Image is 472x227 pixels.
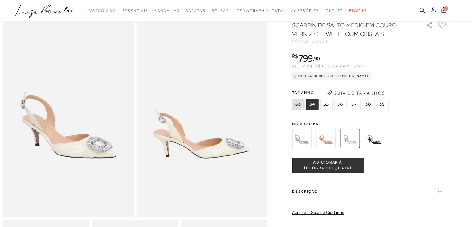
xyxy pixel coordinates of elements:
span: ou 6x de R$133,32 sem juros [292,63,364,68]
img: image [137,21,267,217]
h1: SCARPIN DE SALTO MÉDIO EM COURO VERNIZ OFF WHITE COM CRISTAIS [292,21,408,38]
a: categoryNavScreenReaderText [186,5,205,16]
span: 0 [444,6,448,11]
span: Mais cores [292,122,447,126]
span: Verão Viva [89,8,116,13]
span: 35 [320,99,332,110]
img: SCARPIN DE SALTO MÉDIO EM COURO VERNIZ OFF WHITE COM CRISTAIS [340,129,360,148]
span: ADICIONAR À [GEOGRAPHIC_DATA] [292,160,363,171]
button: ADICIONAR À [GEOGRAPHIC_DATA] [292,158,363,173]
a: categoryNavScreenReaderText [155,5,179,16]
img: SCARPIN DE SALTO MÉDIO EM COURO VERNIZ BEGE COM CRISTAIS [316,129,335,148]
span: 33 [292,99,304,110]
a: categoryNavScreenReaderText [89,5,116,16]
span: Sapatos [186,8,205,13]
span: 34 [306,99,318,110]
span: BLOG LB [349,8,367,13]
span: 90 [314,55,320,62]
a: categoryNavScreenReaderText [291,5,319,16]
button: 0 [439,7,448,15]
div: CÓD: [292,39,416,43]
span: Bolsas [212,8,229,13]
a: Acesse o Guia de Cuidados [292,210,344,215]
i: R$ [292,53,298,59]
a: categoryNavScreenReaderText [122,5,148,16]
i: , [313,56,320,61]
span: Tamanho [292,88,390,97]
span: 36 [334,99,346,110]
span: 124800793 [303,39,328,44]
a: BLOG LB [349,5,367,16]
div: Cashback com Mais [PERSON_NAME] [292,72,371,80]
span: [DEMOGRAPHIC_DATA] [235,8,285,13]
span: Essenciais [122,8,148,13]
img: SCARPIN DE SALTO MÉDIO EM COURO VERNIZ PRETO COM CRISTAIS [365,129,384,148]
img: image [3,21,134,217]
button: Guia de Tamanhos [325,88,387,98]
span: Acessórios [291,8,319,13]
span: 799 [298,53,313,64]
a: categoryNavScreenReaderText [212,5,229,16]
a: noSubCategoriesText [235,5,285,16]
span: 39 [376,99,388,110]
span: Sandálias [155,8,179,13]
img: SCARPIN DE SALTO MÉDIO EM COURO COBRA METAL PRATA COM CRISTAIS [292,129,311,148]
a: categoryNavScreenReaderText [326,5,343,16]
span: Outlet [326,8,343,13]
span: 37 [348,99,360,110]
span: 38 [362,99,374,110]
label: Descrição [292,183,447,201]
